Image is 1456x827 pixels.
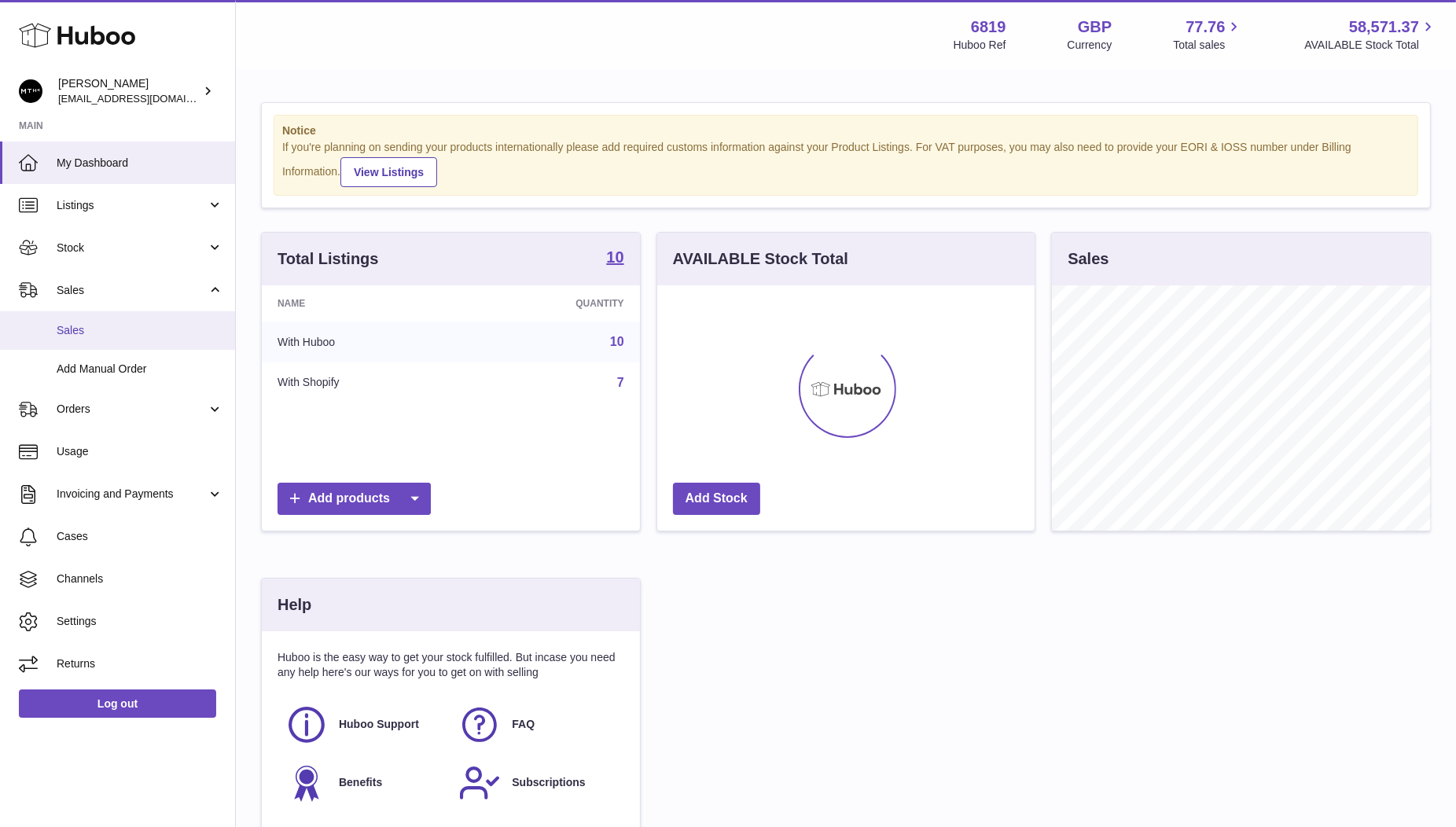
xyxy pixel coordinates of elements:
span: [EMAIL_ADDRESS][DOMAIN_NAME] [58,92,231,105]
span: Channels [57,572,223,586]
span: FAQ [512,717,535,732]
a: 10 [610,335,624,348]
strong: Notice [282,123,1410,138]
div: If you're planning on sending your products internationally please add required customs informati... [282,140,1410,187]
span: Benefits [339,775,382,790]
a: View Listings [340,157,437,187]
span: Stock [57,241,207,255]
span: Returns [57,656,223,671]
h3: Total Listings [278,248,379,270]
td: With Huboo [262,322,465,362]
span: Invoicing and Payments [57,487,207,502]
a: Log out [19,689,216,718]
span: My Dashboard [57,156,223,171]
div: Huboo Ref [954,38,1006,53]
strong: 6819 [971,17,1006,38]
span: 77.76 [1186,17,1225,38]
a: 10 [606,249,623,268]
h3: AVAILABLE Stock Total [673,248,848,270]
img: amar@mthk.com [19,79,42,103]
a: Huboo Support [285,704,443,746]
h3: Help [278,594,311,616]
span: Sales [57,283,207,298]
div: [PERSON_NAME] [58,76,200,106]
span: Sales [57,323,223,338]
span: Orders [57,402,207,417]
span: Subscriptions [512,775,585,790]
div: Currency [1068,38,1112,53]
a: FAQ [458,704,616,746]
span: Usage [57,444,223,459]
strong: GBP [1078,17,1112,38]
a: Subscriptions [458,762,616,804]
span: Add Manual Order [57,362,223,377]
span: AVAILABLE Stock Total [1304,38,1437,53]
h3: Sales [1068,248,1109,270]
span: Cases [57,529,223,544]
span: Settings [57,614,223,629]
span: 58,571.37 [1349,17,1419,38]
span: Listings [57,198,207,213]
span: Huboo Support [339,717,419,732]
a: 58,571.37 AVAILABLE Stock Total [1304,17,1437,53]
p: Huboo is the easy way to get your stock fulfilled. But incase you need any help here's our ways f... [278,650,624,680]
span: Total sales [1173,38,1243,53]
th: Quantity [465,285,639,322]
a: 7 [617,376,624,389]
td: With Shopify [262,362,465,403]
th: Name [262,285,465,322]
a: Add Stock [673,483,760,515]
a: 77.76 Total sales [1173,17,1243,53]
a: Add products [278,483,431,515]
a: Benefits [285,762,443,804]
strong: 10 [606,249,623,265]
